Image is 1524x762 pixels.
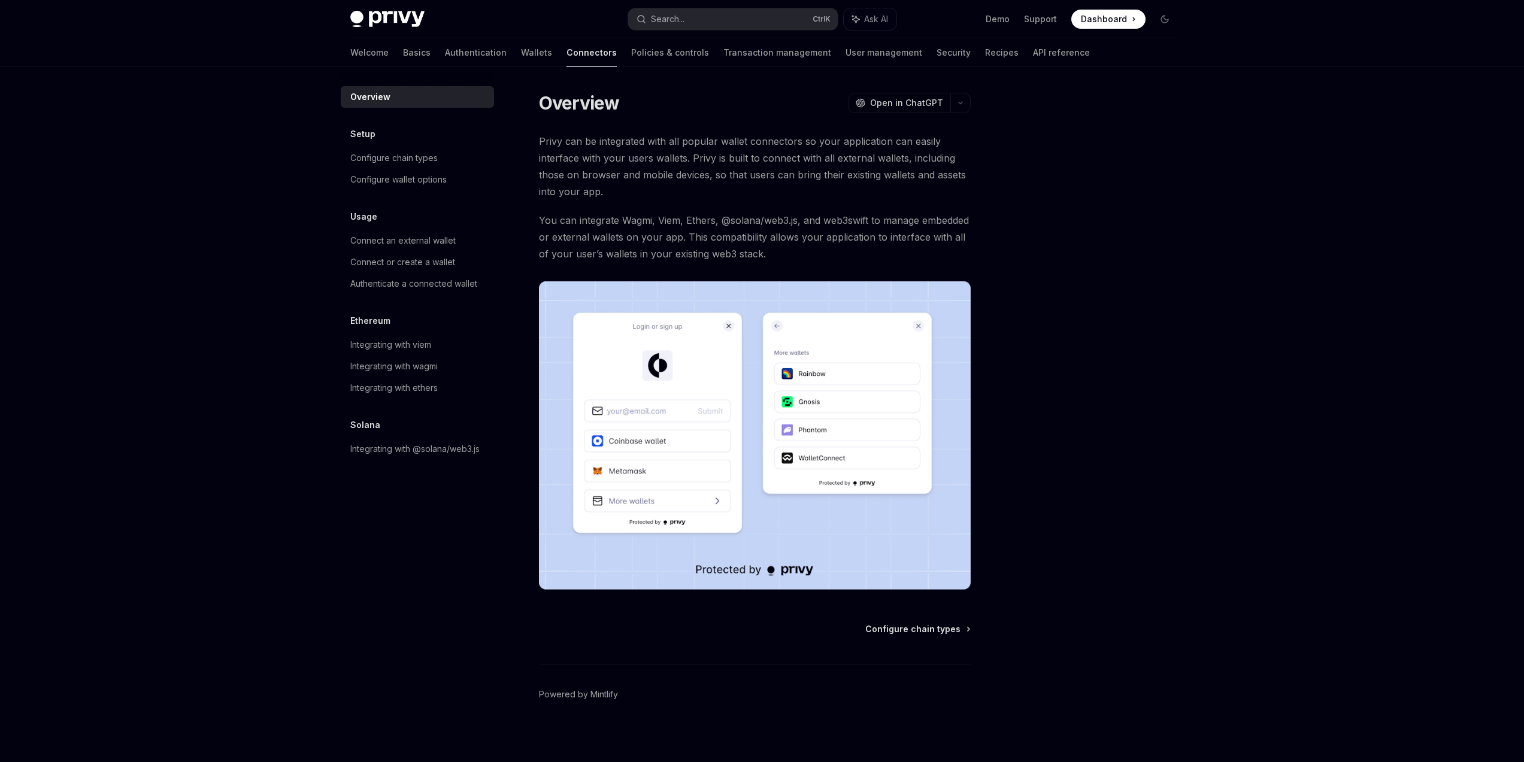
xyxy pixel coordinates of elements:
[1081,13,1127,25] span: Dashboard
[341,169,494,190] a: Configure wallet options
[539,281,971,590] img: Connectors3
[350,151,438,165] div: Configure chain types
[403,38,431,67] a: Basics
[341,86,494,108] a: Overview
[350,210,377,224] h5: Usage
[341,334,494,356] a: Integrating with viem
[350,442,480,456] div: Integrating with @solana/web3.js
[350,314,390,328] h5: Ethereum
[341,230,494,251] a: Connect an external wallet
[864,13,888,25] span: Ask AI
[341,356,494,377] a: Integrating with wagmi
[539,133,971,200] span: Privy can be integrated with all popular wallet connectors so your application can easily interfa...
[350,127,375,141] h5: Setup
[539,688,618,700] a: Powered by Mintlify
[1033,38,1090,67] a: API reference
[848,93,950,113] button: Open in ChatGPT
[566,38,617,67] a: Connectors
[846,38,922,67] a: User management
[1155,10,1174,29] button: Toggle dark mode
[937,38,971,67] a: Security
[631,38,709,67] a: Policies & controls
[350,418,380,432] h5: Solana
[350,90,390,104] div: Overview
[350,359,438,374] div: Integrating with wagmi
[986,13,1010,25] a: Demo
[870,97,943,109] span: Open in ChatGPT
[539,92,620,114] h1: Overview
[1071,10,1146,29] a: Dashboard
[350,255,455,269] div: Connect or create a wallet
[1024,13,1057,25] a: Support
[521,38,552,67] a: Wallets
[651,12,684,26] div: Search...
[539,212,971,262] span: You can integrate Wagmi, Viem, Ethers, @solana/web3.js, and web3swift to manage embedded or exter...
[445,38,507,67] a: Authentication
[341,438,494,460] a: Integrating with @solana/web3.js
[844,8,896,30] button: Ask AI
[341,273,494,295] a: Authenticate a connected wallet
[350,11,425,28] img: dark logo
[813,14,831,24] span: Ctrl K
[628,8,838,30] button: Search...CtrlK
[865,623,969,635] a: Configure chain types
[341,251,494,273] a: Connect or create a wallet
[341,147,494,169] a: Configure chain types
[985,38,1019,67] a: Recipes
[350,381,438,395] div: Integrating with ethers
[341,377,494,399] a: Integrating with ethers
[350,338,431,352] div: Integrating with viem
[723,38,831,67] a: Transaction management
[350,172,447,187] div: Configure wallet options
[350,38,389,67] a: Welcome
[350,277,477,291] div: Authenticate a connected wallet
[350,233,456,248] div: Connect an external wallet
[865,623,961,635] span: Configure chain types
